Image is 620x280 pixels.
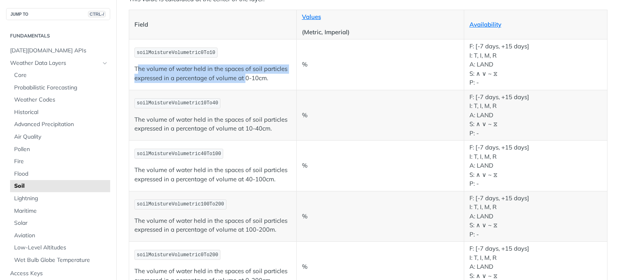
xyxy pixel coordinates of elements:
p: % [302,262,459,272]
span: Weather Data Layers [10,59,100,67]
a: Aviation [10,230,110,242]
a: Access Keys [6,268,110,280]
p: F: [-7 days, +15 days] I: T, I, M, R A: LAND S: ∧ ∨ ~ ⧖ P: - [469,42,602,87]
a: Maritime [10,205,110,217]
span: Aviation [14,232,108,240]
span: Historical [14,108,108,116]
a: Air Quality [10,131,110,143]
p: % [302,212,459,221]
a: Lightning [10,193,110,205]
p: (Metric, Imperial) [302,28,459,37]
a: Flood [10,168,110,180]
p: The volume of water held in the spaces of soil particles expressed in a percentage of volume at 0... [134,64,291,83]
span: Pollen [14,145,108,153]
p: F: [-7 days, +15 days] I: T, I, M, R A: LAND S: ∧ ∨ ~ ⧖ P: - [469,93,602,138]
p: The volume of water held in the spaces of soil particles expressed in a percentage of volume at 4... [134,166,291,184]
span: [DATE][DOMAIN_NAME] APIs [10,47,108,55]
span: Core [14,71,108,79]
a: [DATE][DOMAIN_NAME] APIs [6,45,110,57]
a: Weather Codes [10,94,110,106]
p: The volume of water held in the spaces of soil particles expressed in a percentage of volume at 1... [134,115,291,133]
h2: Fundamentals [6,32,110,39]
span: Air Quality [14,133,108,141]
p: % [302,60,459,69]
span: Wet Bulb Globe Temperature [14,256,108,264]
p: % [302,111,459,120]
a: Weather Data LayersHide subpages for Weather Data Layers [6,57,110,69]
p: F: [-7 days, +15 days] I: T, I, M, R A: LAND S: ∧ ∨ ~ ⧖ P: - [469,143,602,189]
span: Solar [14,219,108,227]
a: Pollen [10,143,110,156]
a: Advanced Precipitation [10,118,110,131]
p: Field [134,20,291,29]
span: Advanced Precipitation [14,120,108,129]
a: Fire [10,156,110,168]
a: Soil [10,180,110,192]
button: Hide subpages for Weather Data Layers [102,60,108,66]
span: Lightning [14,195,108,203]
span: Low-Level Altitudes [14,244,108,252]
a: Values [302,13,321,21]
span: Fire [14,158,108,166]
span: soilMoistureVolumetric0To200 [137,252,218,258]
span: CTRL-/ [88,11,106,17]
span: soilMoistureVolumetric10To40 [137,100,218,106]
a: Core [10,69,110,81]
a: Low-Level Altitudes [10,242,110,254]
p: % [302,161,459,170]
span: Probabilistic Forecasting [14,84,108,92]
span: Soil [14,182,108,190]
button: JUMP TOCTRL-/ [6,8,110,20]
a: Probabilistic Forecasting [10,82,110,94]
span: Maritime [14,207,108,215]
span: Weather Codes [14,96,108,104]
span: soilMoistureVolumetric0To10 [137,50,215,56]
a: Availability [469,21,501,28]
a: Historical [10,106,110,118]
span: Flood [14,170,108,178]
a: Solar [10,217,110,229]
p: F: [-7 days, +15 days] I: T, I, M, R A: LAND S: ∧ ∨ ~ ⧖ P: - [469,194,602,239]
span: Access Keys [10,270,108,278]
p: The volume of water held in the spaces of soil particles expressed in a percentage of volume at 1... [134,216,291,234]
span: soilMoistureVolumetric40To100 [137,151,221,157]
a: Wet Bulb Globe Temperature [10,254,110,266]
span: soilMoistureVolumetric100To200 [137,201,224,207]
